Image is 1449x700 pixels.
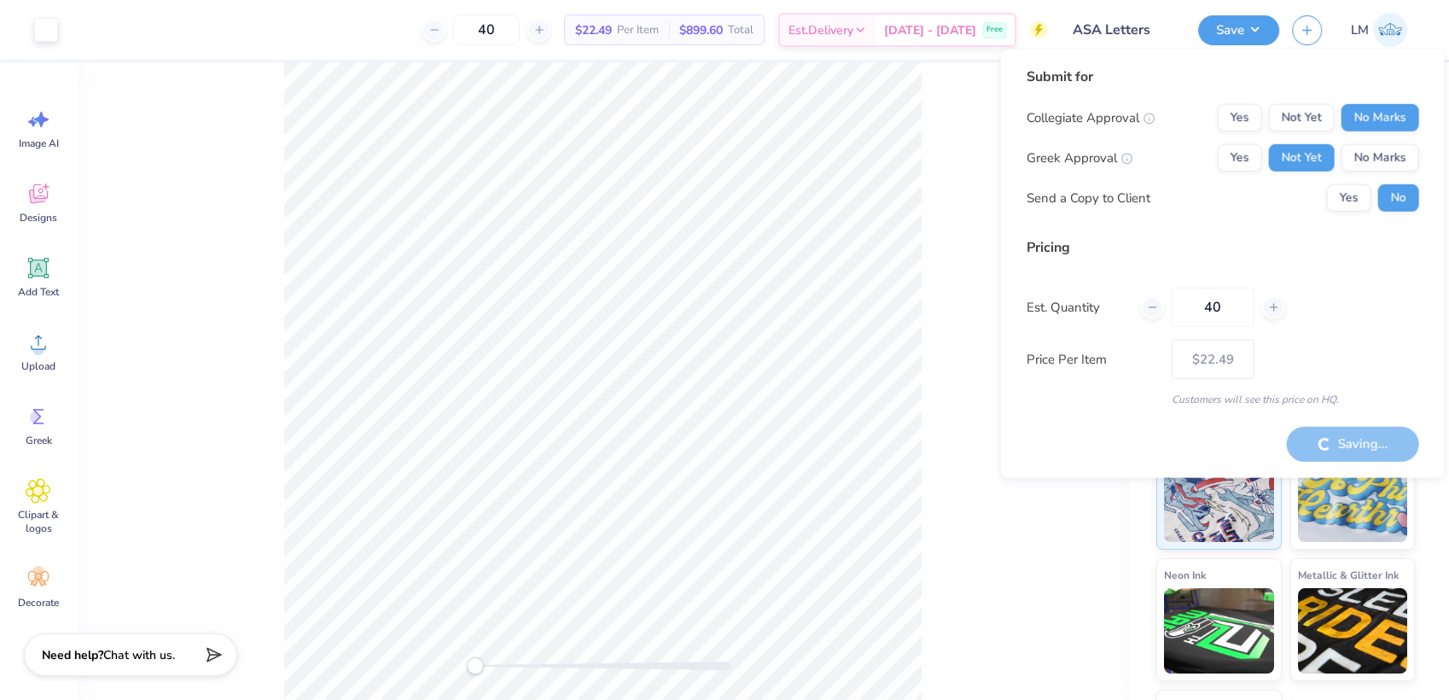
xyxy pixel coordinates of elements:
[1326,184,1370,212] button: Yes
[1171,288,1254,327] input: – –
[1026,67,1418,87] div: Submit for
[575,21,612,39] span: $22.49
[1164,566,1206,584] span: Neon Ink
[1343,13,1415,47] a: LM
[884,21,976,39] span: [DATE] - [DATE]
[728,21,754,39] span: Total
[1268,104,1334,131] button: Not Yet
[1026,298,1127,318] label: Est. Quantity
[1026,350,1158,370] label: Price Per Item
[1298,566,1399,584] span: Metallic & Glitter Ink
[26,434,52,447] span: Greek
[1026,108,1155,128] div: Collegiate Approval
[42,647,103,663] strong: Need help?
[10,508,67,535] span: Clipart & logos
[467,657,484,674] div: Accessibility label
[1298,588,1408,674] img: Metallic & Glitter Ink
[1198,15,1279,45] button: Save
[19,137,59,150] span: Image AI
[1217,144,1261,172] button: Yes
[1164,457,1274,542] img: Standard
[21,359,55,373] span: Upload
[1341,144,1418,172] button: No Marks
[986,24,1003,36] span: Free
[1026,392,1418,407] div: Customers will see this price on HQ.
[1351,20,1369,40] span: LM
[1026,149,1132,168] div: Greek Approval
[679,21,723,39] span: $899.60
[1026,237,1418,258] div: Pricing
[103,647,175,663] span: Chat with us.
[18,596,59,610] span: Decorate
[1373,13,1407,47] img: Lexiana Martinez
[453,15,520,45] input: – –
[1164,588,1274,674] img: Neon Ink
[1026,189,1149,208] div: Send a Copy to Client
[1341,104,1418,131] button: No Marks
[20,211,57,225] span: Designs
[18,285,59,299] span: Add Text
[789,21,853,39] span: Est. Delivery
[1060,13,1185,47] input: Untitled Design
[1377,184,1418,212] button: No
[1217,104,1261,131] button: Yes
[1298,457,1408,542] img: Puff Ink
[617,21,659,39] span: Per Item
[1268,144,1334,172] button: Not Yet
